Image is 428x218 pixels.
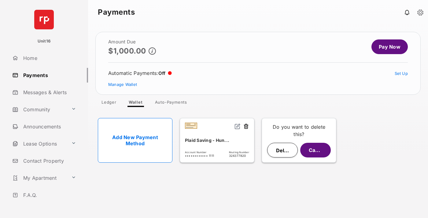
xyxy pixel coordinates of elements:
[10,68,88,83] a: Payments
[276,147,292,153] span: Delete
[158,70,166,76] span: Off
[124,100,148,107] a: Wallet
[229,154,249,157] span: 324377820
[185,135,249,145] div: Plaid Saving - Hun...
[34,10,54,29] img: svg+xml;base64,PHN2ZyB4bWxucz0iaHR0cDovL3d3dy53My5vcmcvMjAwMC9zdmciIHdpZHRoPSI2NCIgaGVpZ2h0PSI2NC...
[38,38,51,44] p: Unit16
[150,100,192,107] a: Auto-Payments
[98,118,172,163] a: Add New Payment Method
[108,70,172,76] div: Automatic Payments :
[267,143,298,157] button: Delete
[10,51,88,65] a: Home
[229,151,249,154] span: Routing Number
[10,85,88,100] a: Messages & Alerts
[395,71,408,76] a: Set Up
[10,171,69,185] a: My Apartment
[10,153,88,168] a: Contact Property
[108,82,137,87] a: Manage Wallet
[108,39,156,44] h2: Amount Due
[97,100,121,107] a: Ledger
[300,143,331,157] button: Cancel
[10,102,69,117] a: Community
[185,154,214,157] span: •••••••••••• 1111
[10,136,69,151] a: Lease Options
[234,123,241,129] img: svg+xml;base64,PHN2ZyB2aWV3Qm94PSIwIDAgMjQgMjQiIHdpZHRoPSIxNiIgaGVpZ2h0PSIxNiIgZmlsbD0ibm9uZSIgeG...
[185,151,214,154] span: Account Number
[108,47,146,55] p: $1,000.00
[10,119,88,134] a: Announcements
[10,188,88,202] a: F.A.Q.
[309,147,325,153] span: Cancel
[267,123,331,138] p: Do you want to delete this?
[98,9,135,16] strong: Payments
